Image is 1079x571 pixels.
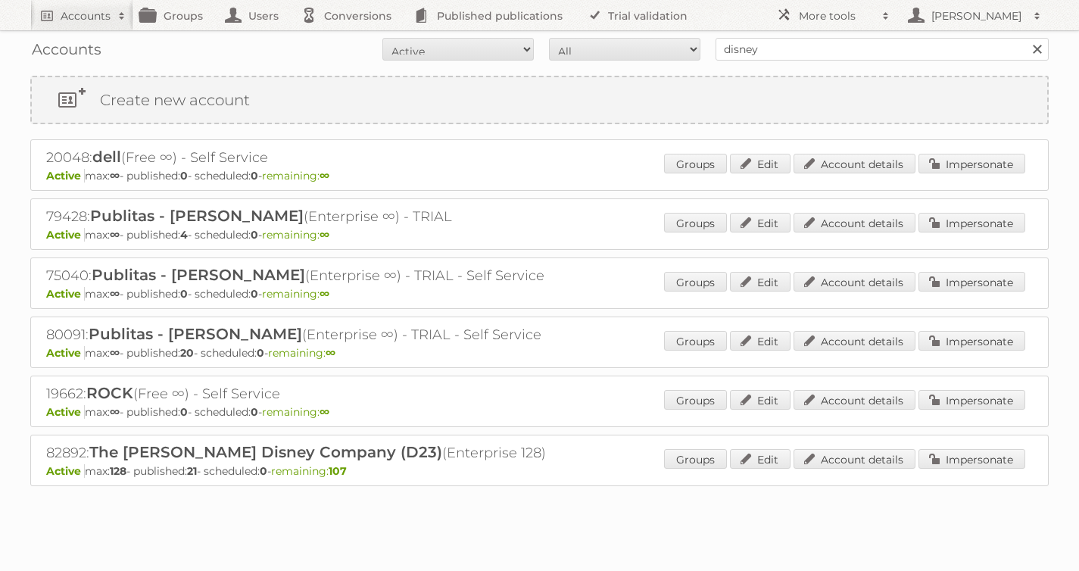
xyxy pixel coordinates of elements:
[180,287,188,301] strong: 0
[251,405,258,419] strong: 0
[262,169,329,183] span: remaining:
[46,207,576,226] h2: 79428: (Enterprise ∞) - TRIAL
[257,346,264,360] strong: 0
[794,449,915,469] a: Account details
[320,169,329,183] strong: ∞
[92,266,305,284] span: Publitas - [PERSON_NAME]
[664,449,727,469] a: Groups
[187,464,197,478] strong: 21
[46,287,85,301] span: Active
[730,213,791,232] a: Edit
[46,228,85,242] span: Active
[918,331,1025,351] a: Impersonate
[262,405,329,419] span: remaining:
[329,464,347,478] strong: 107
[90,207,304,225] span: Publitas - [PERSON_NAME]
[268,346,335,360] span: remaining:
[46,464,1033,478] p: max: - published: - scheduled: -
[46,169,85,183] span: Active
[46,266,576,285] h2: 75040: (Enterprise ∞) - TRIAL - Self Service
[110,405,120,419] strong: ∞
[794,331,915,351] a: Account details
[110,464,126,478] strong: 128
[730,272,791,292] a: Edit
[46,228,1033,242] p: max: - published: - scheduled: -
[180,405,188,419] strong: 0
[918,272,1025,292] a: Impersonate
[326,346,335,360] strong: ∞
[794,390,915,410] a: Account details
[730,449,791,469] a: Edit
[320,287,329,301] strong: ∞
[61,8,111,23] h2: Accounts
[260,464,267,478] strong: 0
[262,228,329,242] span: remaining:
[730,331,791,351] a: Edit
[89,443,442,461] span: The [PERSON_NAME] Disney Company (D23)
[918,390,1025,410] a: Impersonate
[664,154,727,173] a: Groups
[46,346,1033,360] p: max: - published: - scheduled: -
[664,272,727,292] a: Groups
[664,390,727,410] a: Groups
[110,228,120,242] strong: ∞
[86,384,133,402] span: ROCK
[794,272,915,292] a: Account details
[46,287,1033,301] p: max: - published: - scheduled: -
[89,325,302,343] span: Publitas - [PERSON_NAME]
[180,228,188,242] strong: 4
[320,228,329,242] strong: ∞
[262,287,329,301] span: remaining:
[918,449,1025,469] a: Impersonate
[46,405,1033,419] p: max: - published: - scheduled: -
[918,154,1025,173] a: Impersonate
[110,287,120,301] strong: ∞
[251,228,258,242] strong: 0
[46,405,85,419] span: Active
[794,213,915,232] a: Account details
[271,464,347,478] span: remaining:
[730,154,791,173] a: Edit
[46,148,576,167] h2: 20048: (Free ∞) - Self Service
[799,8,875,23] h2: More tools
[180,346,194,360] strong: 20
[92,148,121,166] span: dell
[32,77,1047,123] a: Create new account
[251,169,258,183] strong: 0
[46,169,1033,183] p: max: - published: - scheduled: -
[110,346,120,360] strong: ∞
[180,169,188,183] strong: 0
[928,8,1026,23] h2: [PERSON_NAME]
[46,443,576,463] h2: 82892: (Enterprise 128)
[664,331,727,351] a: Groups
[46,325,576,345] h2: 80091: (Enterprise ∞) - TRIAL - Self Service
[320,405,329,419] strong: ∞
[730,390,791,410] a: Edit
[251,287,258,301] strong: 0
[110,169,120,183] strong: ∞
[918,213,1025,232] a: Impersonate
[46,346,85,360] span: Active
[664,213,727,232] a: Groups
[46,384,576,404] h2: 19662: (Free ∞) - Self Service
[46,464,85,478] span: Active
[794,154,915,173] a: Account details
